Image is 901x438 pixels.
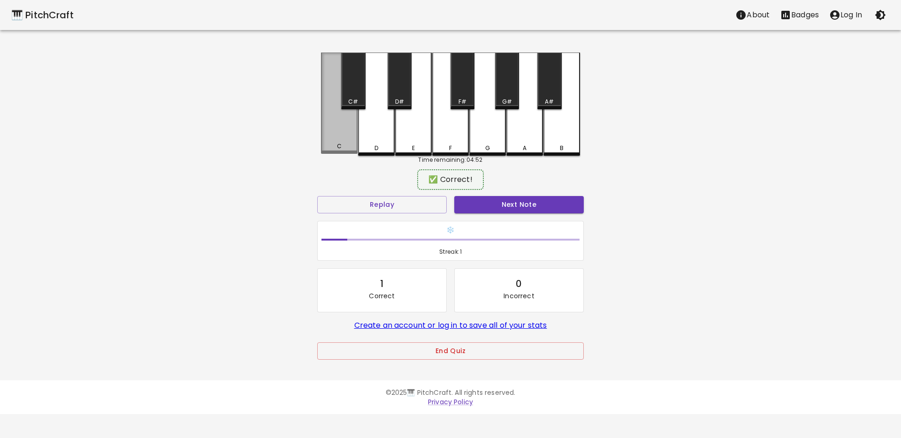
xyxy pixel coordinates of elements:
[523,144,527,152] div: A
[485,144,490,152] div: G
[321,225,580,235] h6: ❄️
[730,6,775,24] button: About
[374,144,378,152] div: D
[337,142,342,151] div: C
[11,8,74,23] a: 🎹 PitchCraft
[422,174,479,185] div: ✅ Correct!
[747,9,770,21] p: About
[428,397,473,407] a: Privacy Policy
[317,196,447,213] button: Replay
[354,320,547,331] a: Create an account or log in to save all of your stats
[449,144,452,152] div: F
[545,98,554,106] div: A#
[560,144,564,152] div: B
[412,144,415,152] div: E
[791,9,819,21] p: Badges
[840,9,862,21] p: Log In
[317,342,584,360] button: End Quiz
[321,156,580,164] div: Time remaining: 04:52
[775,6,824,24] button: Stats
[824,6,867,24] button: account of current user
[454,196,584,213] button: Next Note
[348,98,358,106] div: C#
[516,276,522,291] div: 0
[180,388,721,397] p: © 2025 🎹 PitchCraft. All rights reserved.
[395,98,404,106] div: D#
[502,98,512,106] div: G#
[504,291,534,301] p: Incorrect
[458,98,466,106] div: F#
[380,276,383,291] div: 1
[369,291,395,301] p: Correct
[321,247,580,257] span: Streak: 1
